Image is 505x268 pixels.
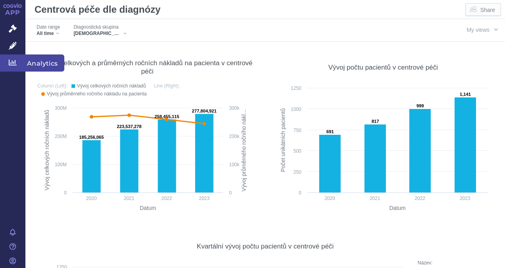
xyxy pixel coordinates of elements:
div: Vývoj celkových ročních nákladů [77,82,146,90]
div: Filters [31,19,439,41]
div: Line (Right) : [154,82,179,90]
div: Column (Left) : [37,82,67,90]
div: Diagnostická skupina[DEMOGRAPHIC_DATA] [69,22,131,39]
text: 0 [64,190,67,196]
text: 200k [229,134,240,139]
h1: Centrová péče dle diagnózy [31,2,164,17]
text: 100M [55,162,67,167]
div: More actions [487,225,501,239]
text: Datum [389,205,405,211]
div: Show as table [233,46,247,60]
text: 1250 [291,85,301,91]
div: Vývoj počtu pacientů v centrové péči [328,63,438,72]
span: Analytics [25,54,64,71]
text: Vývoj průměrného ročního nákl… [241,109,247,192]
div: Show as table [468,225,483,239]
text: 500 [293,148,301,154]
text: 750 [293,128,301,133]
span: [DEMOGRAPHIC_DATA] [73,30,121,37]
text: 185,256,065 [79,135,104,140]
span: Share [480,6,495,14]
div: Legend separator [146,82,154,88]
div: Název: [418,259,493,267]
div: Visualization legend [37,82,257,98]
text: 691 [326,129,334,134]
div: Vývoj průměrného ročního nákladu na pacienta [47,90,147,98]
text: 0 [299,190,301,196]
text: 1,141 [460,92,471,97]
text: 250 [293,169,301,175]
span: Diagnostická skupina [73,24,118,30]
div: Kvartální vývoj počtu pacientů v centrové péči [197,242,334,251]
text: 200M [55,134,67,139]
button: Vývoj celkových ročních nákladů [71,82,146,90]
button: My views [459,22,505,37]
text: Vývoj celkových ročních nákladů [44,110,50,190]
div: Date rangeAll time [33,22,64,39]
text: 1000 [291,107,301,112]
text: 300M [55,105,67,111]
span: All time [37,30,54,37]
span: Date range [37,24,60,30]
text: 999 [416,103,424,108]
span: My views [466,27,490,33]
text: 100k [229,162,240,167]
button: Share dashboard [465,3,501,16]
div: Vývoj celkových a průměrných ročních nákladů na pacienta v centrové péči [37,59,257,76]
div: More actions [487,46,501,60]
div: More actions [251,46,265,60]
div: Show as table [468,46,483,60]
text: 0 [229,190,232,196]
button: Vývoj průměrného ročního nákladu na pacienta [41,90,147,98]
text: 277,804,921 [192,109,216,113]
text: Počet unikátních pacientů [279,108,286,172]
div: Legend axis indicator [37,82,67,90]
text: 223,537,278 [117,124,141,129]
text: 817 [372,119,379,124]
text: Datum [140,205,156,211]
text: 258,455,115 [154,114,179,119]
text: 300k [229,105,240,111]
div: Legend axis indicator [154,82,179,90]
